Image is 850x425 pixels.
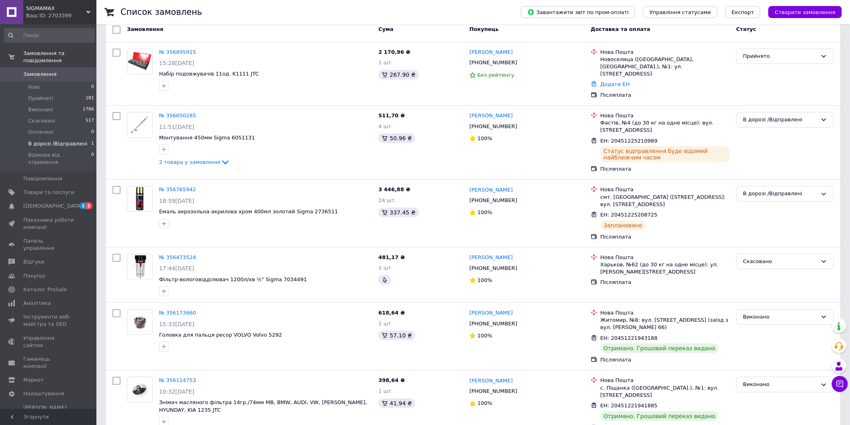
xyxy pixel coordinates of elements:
[378,197,396,203] span: 24 шт.
[26,5,86,12] span: SIGMAMAX
[23,71,57,78] span: Замовлення
[468,263,519,274] div: [PHONE_NUMBER]
[601,194,730,208] div: смт. [GEOGRAPHIC_DATA] ([STREET_ADDRESS]: вул. [STREET_ADDRESS]
[468,57,519,68] div: [PHONE_NUMBER]
[478,72,515,78] span: Без рейтингу
[159,159,221,165] span: 2 товара у замовленні
[23,258,44,266] span: Відгуки
[601,384,730,399] div: с. Піщанка ([GEOGRAPHIC_DATA].), №1: вул. [STREET_ADDRESS]
[86,95,94,102] span: 181
[743,116,817,124] div: В дорозі /Відправлені
[470,377,513,385] a: [PERSON_NAME]
[378,321,393,327] span: 1 шт.
[378,254,405,260] span: 481,17 ₴
[80,202,86,209] span: 1
[743,380,817,389] div: Виконано
[159,135,255,141] a: Монтування 450мм Sigma 6051131
[91,129,94,136] span: 0
[23,390,64,397] span: Налаштування
[470,49,513,56] a: [PERSON_NAME]
[601,377,730,384] div: Нова Пошта
[775,9,836,15] span: Створити замовлення
[601,317,730,331] div: Житомир, №8: вул. [STREET_ADDRESS] (заїзд з вул. [PERSON_NAME] 66)
[23,286,67,293] span: Каталог ProSale
[127,112,153,138] a: Фото товару
[159,321,194,327] span: 15:33[DATE]
[159,265,194,272] span: 17:44[DATE]
[527,8,629,16] span: Завантажити звіт по пром-оплаті
[470,186,513,194] a: [PERSON_NAME]
[23,356,74,370] span: Гаманець компанії
[601,166,730,173] div: Післяплата
[601,233,730,241] div: Післяплата
[127,186,152,211] img: Фото товару
[127,186,153,212] a: Фото товару
[378,112,405,119] span: 511,70 ₴
[601,411,719,421] div: Отримано. Грошовий переказ видано
[91,84,94,91] span: 0
[478,333,492,339] span: 100%
[601,138,658,144] span: ЕН: 20451225210989
[28,106,53,113] span: Виконані
[478,135,492,141] span: 100%
[159,159,230,165] a: 2 товара у замовленні
[86,202,92,209] span: 2
[643,6,717,18] button: Управління статусами
[601,309,730,317] div: Нова Пошта
[468,121,519,132] div: [PHONE_NUMBER]
[601,56,730,78] div: Новоселица ([GEOGRAPHIC_DATA], [GEOGRAPHIC_DATA].), №1: ул. [STREET_ADDRESS]
[521,6,635,18] button: Завантажити звіт по пром-оплаті
[725,6,761,18] button: Експорт
[478,209,492,215] span: 100%
[378,208,419,217] div: 337.45 ₴
[743,190,817,198] div: В дорозі /Відправлені
[601,356,730,364] div: Післяплата
[159,112,196,119] a: № 356850285
[127,254,153,280] a: Фото товару
[378,59,393,65] span: 1 шт.
[378,398,415,408] div: 41.94 ₴
[91,151,94,166] span: 0
[743,52,817,61] div: Прийнято
[28,95,53,102] span: Прийняті
[601,119,730,134] div: Фастів, №4 (до 30 кг на одне місце): вул. [STREET_ADDRESS]
[159,124,194,130] span: 11:51[DATE]
[591,26,650,32] span: Доставка та оплата
[768,6,842,18] button: Створити замовлення
[121,7,202,17] h1: Список замовлень
[478,400,492,406] span: 100%
[378,388,393,394] span: 1 шт.
[601,146,730,162] div: Статус відправлення буде відомий найближчим часом
[743,257,817,266] div: Скасовано
[760,9,842,15] a: Створити замовлення
[23,376,44,384] span: Маркет
[127,377,153,403] a: Фото товару
[23,272,45,280] span: Покупці
[159,310,196,316] a: № 356173660
[378,265,393,271] span: 1 шт.
[601,221,646,230] div: Заплановано
[28,84,40,91] span: Нові
[127,112,152,137] img: Фото товару
[159,71,259,77] span: Набір подовжувачів 11од. K1111 JTC
[601,335,658,341] span: ЕН: 20451221943188
[127,379,152,401] img: Фото товару
[470,309,513,317] a: [PERSON_NAME]
[127,311,152,334] img: Фото товару
[23,189,74,196] span: Товари та послуги
[468,386,519,396] div: [PHONE_NUMBER]
[601,81,630,87] a: Додати ЕН
[127,51,152,72] img: Фото товару
[601,254,730,261] div: Нова Пошта
[159,198,194,204] span: 18:59[DATE]
[601,112,730,119] div: Нова Пошта
[732,9,754,15] span: Експорт
[23,202,83,210] span: [DEMOGRAPHIC_DATA]
[4,28,95,43] input: Пошук
[601,92,730,99] div: Післяплата
[159,276,307,282] a: Фільтр-вологовідділювач 1200л/хв ½" Sigma 7034491
[159,332,282,338] a: Головка для пальця ресор VOLVO Volvo 5292
[650,9,711,15] span: Управління статусами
